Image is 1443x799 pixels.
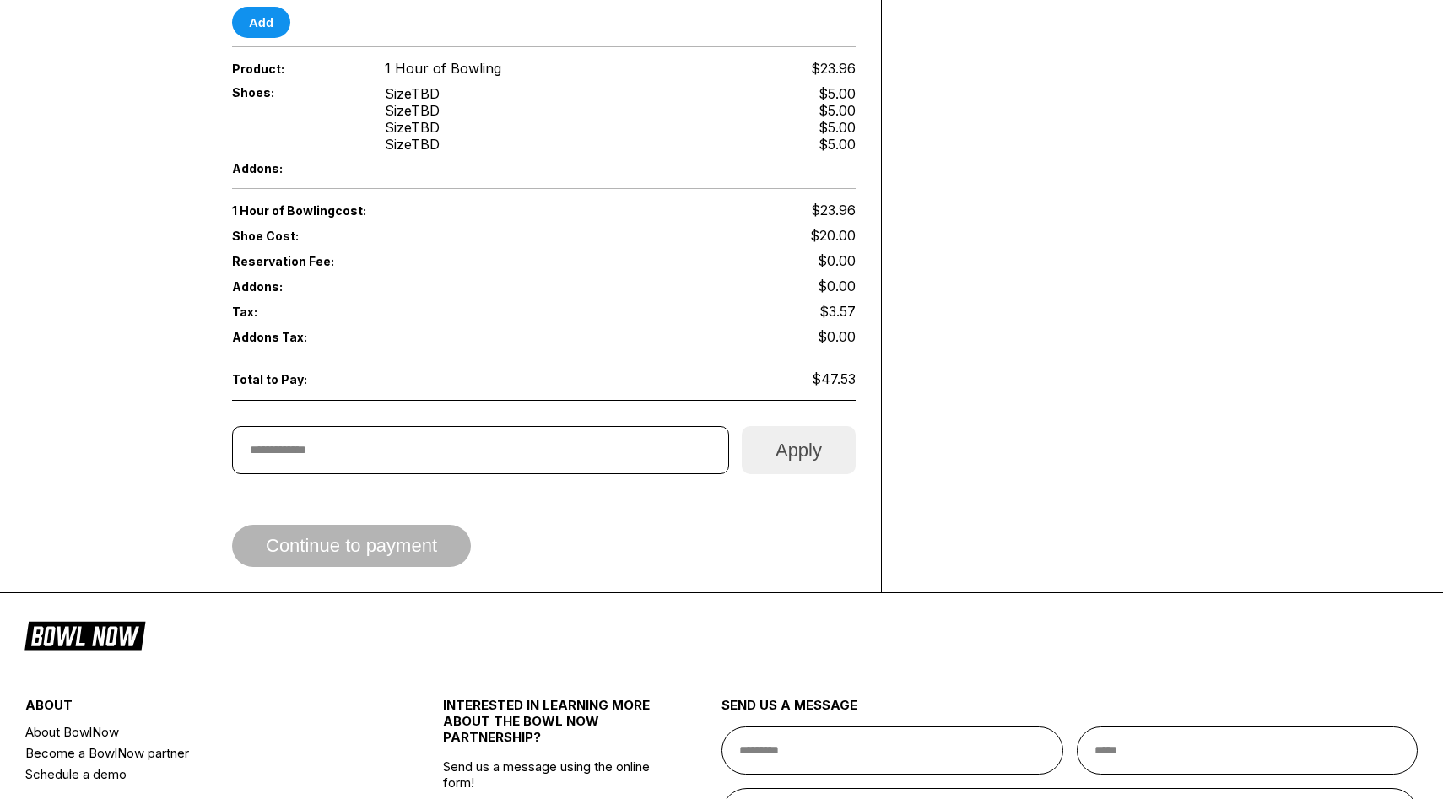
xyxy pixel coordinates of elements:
span: $23.96 [811,60,856,77]
span: $0.00 [818,252,856,269]
span: Addons Tax: [232,330,357,344]
span: $23.96 [811,202,856,219]
span: Total to Pay: [232,372,357,386]
span: Shoes: [232,85,357,100]
a: Schedule a demo [25,764,374,785]
div: $5.00 [819,102,856,119]
div: Size TBD [385,85,440,102]
span: $3.57 [819,303,856,320]
span: $0.00 [818,328,856,345]
span: $47.53 [812,370,856,387]
div: about [25,697,374,721]
div: $5.00 [819,119,856,136]
div: send us a message [721,697,1418,726]
span: Product: [232,62,357,76]
span: Addons: [232,279,357,294]
div: Size TBD [385,119,440,136]
span: Shoe Cost: [232,229,357,243]
a: About BowlNow [25,721,374,742]
span: Addons: [232,161,357,175]
span: $20.00 [810,227,856,244]
span: 1 Hour of Bowling cost: [232,203,544,218]
span: Tax: [232,305,357,319]
span: $0.00 [818,278,856,294]
span: Reservation Fee: [232,254,544,268]
div: INTERESTED IN LEARNING MORE ABOUT THE BOWL NOW PARTNERSHIP? [443,697,652,759]
button: Add [232,7,290,38]
div: $5.00 [819,136,856,153]
div: $5.00 [819,85,856,102]
a: Become a BowlNow partner [25,742,374,764]
div: Size TBD [385,102,440,119]
span: 1 Hour of Bowling [385,60,501,77]
div: Size TBD [385,136,440,153]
